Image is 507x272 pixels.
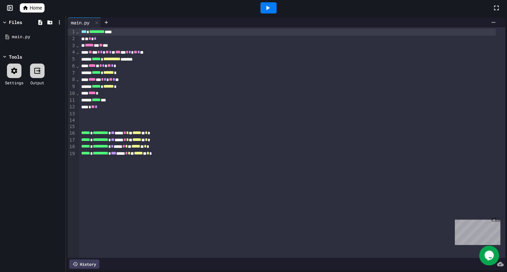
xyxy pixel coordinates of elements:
div: 10 [68,90,76,97]
div: 8 [68,76,76,83]
div: 3 [68,42,76,49]
div: 4 [68,49,76,56]
span: Fold line [76,63,79,68]
div: Settings [5,80,23,86]
span: Fold line [76,77,79,82]
span: Fold line [76,91,79,96]
div: 14 [68,117,76,124]
div: 6 [68,63,76,70]
span: Fold line [76,29,79,34]
iframe: chat widget [479,246,500,265]
div: 18 [68,144,76,150]
div: main.py [12,34,63,40]
div: 1 [68,29,76,36]
div: 13 [68,111,76,117]
div: main.py [68,19,93,26]
div: 9 [68,83,76,90]
div: 11 [68,97,76,104]
div: 17 [68,137,76,144]
div: 7 [68,70,76,77]
div: 5 [68,56,76,63]
span: Fold line [76,49,79,55]
div: Output [30,80,44,86]
div: Tools [9,53,22,60]
div: 15 [68,123,76,130]
div: Files [9,19,22,26]
span: Home [30,5,42,11]
a: Home [20,3,45,13]
div: History [69,259,99,269]
div: Chat with us now!Close [3,3,46,42]
div: main.py [68,17,101,27]
div: 16 [68,130,76,137]
div: 2 [68,36,76,42]
div: 19 [68,150,76,157]
iframe: chat widget [452,217,500,245]
div: 12 [68,104,76,111]
span: Fold line [76,43,79,48]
